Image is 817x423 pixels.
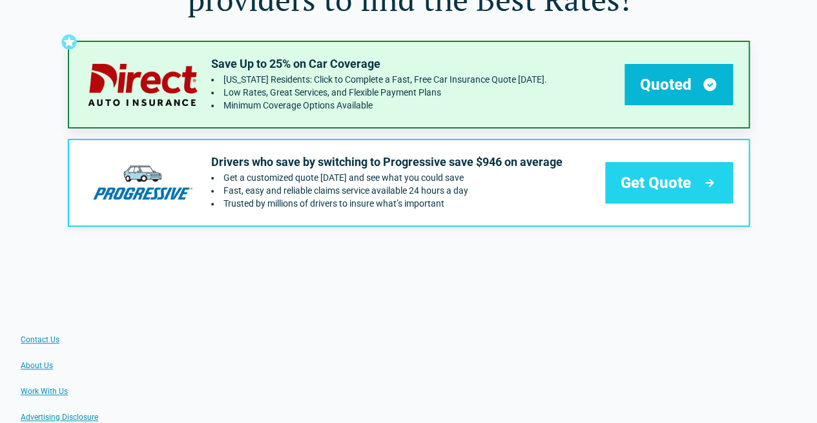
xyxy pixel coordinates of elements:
li: Trusted by millions of drivers to insure what’s important [211,198,563,209]
li: Get a customized quote today and see what you could save [211,172,563,183]
a: About Us [21,360,53,371]
p: Drivers who save by switching to Progressive save $946 on average [211,154,563,170]
li: Fast, easy and reliable claims service available 24 hours a day [211,185,563,196]
a: Advertising Disclosure [21,412,98,422]
a: progressive's logoDrivers who save by switching to Progressive save $946 on averageGet a customiz... [68,139,750,227]
span: Get Quote [621,172,691,193]
img: progressive's logo [85,154,201,211]
a: Work With Us [21,386,68,397]
a: Contact Us [21,335,59,345]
